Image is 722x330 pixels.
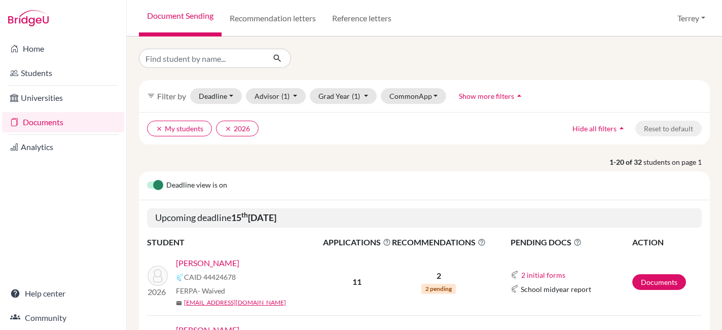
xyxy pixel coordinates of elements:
a: Documents [632,274,686,290]
i: arrow_drop_up [514,91,524,101]
b: 15 [DATE] [231,212,276,223]
span: Hide all filters [572,124,617,133]
img: Bridge-U [8,10,49,26]
span: (1) [281,92,290,100]
img: Chua, Nick Sen [148,266,168,286]
sup: th [241,211,248,219]
a: [EMAIL_ADDRESS][DOMAIN_NAME] [184,298,286,307]
span: School midyear report [521,284,591,295]
button: Reset to default [635,121,702,136]
img: Common App logo [176,273,184,281]
p: 2026 [148,286,168,298]
span: FERPA [176,285,225,296]
img: Common App logo [511,285,519,293]
a: Home [2,39,124,59]
h5: Upcoming deadline [147,208,702,228]
i: clear [156,125,163,132]
button: 2 initial forms [521,269,566,281]
a: [PERSON_NAME] [176,257,239,269]
button: Advisor(1) [246,88,306,104]
a: Analytics [2,137,124,157]
button: clearMy students [147,121,212,136]
p: 2 [392,270,486,282]
a: Community [2,308,124,328]
span: APPLICATIONS [323,236,391,248]
i: arrow_drop_up [617,123,627,133]
button: Terrey [673,9,710,28]
i: clear [225,125,232,132]
span: Show more filters [459,92,514,100]
img: Common App logo [511,271,519,279]
button: Deadline [190,88,242,104]
b: 11 [352,277,362,286]
span: - Waived [198,286,225,295]
span: Filter by [157,91,186,101]
button: Grad Year(1) [310,88,377,104]
a: Documents [2,112,124,132]
button: Hide all filtersarrow_drop_up [564,121,635,136]
th: ACTION [632,236,702,249]
input: Find student by name... [139,49,265,68]
span: students on page 1 [643,157,710,167]
span: RECOMMENDATIONS [392,236,486,248]
th: STUDENT [147,236,322,249]
span: mail [176,300,182,306]
span: (1) [352,92,360,100]
button: clear2026 [216,121,259,136]
button: CommonApp [381,88,447,104]
strong: 1-20 of 32 [609,157,643,167]
button: Show more filtersarrow_drop_up [450,88,533,104]
span: 2 pending [421,284,456,294]
span: Deadline view is on [166,179,227,192]
span: PENDING DOCS [511,236,632,248]
a: Universities [2,88,124,108]
a: Students [2,63,124,83]
i: filter_list [147,92,155,100]
a: Help center [2,283,124,304]
span: CAID 44424678 [184,272,236,282]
